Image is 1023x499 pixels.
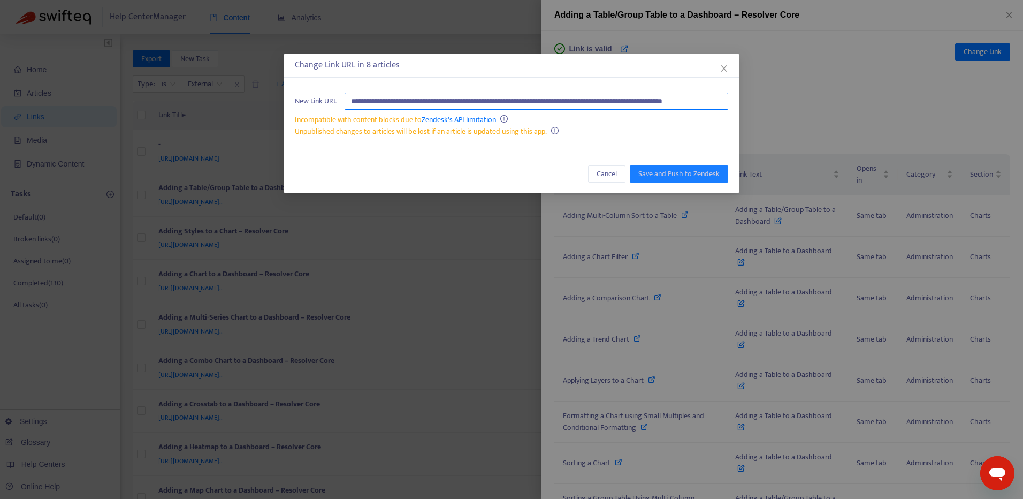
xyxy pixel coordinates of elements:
[720,64,728,73] span: close
[295,125,547,138] span: Unpublished changes to articles will be lost if an article is updated using this app.
[630,165,728,183] button: Save and Push to Zendesk
[295,59,728,72] div: Change Link URL in 8 articles
[551,127,559,134] span: info-circle
[295,95,337,107] span: New Link URL
[588,165,625,183] button: Cancel
[597,168,617,180] span: Cancel
[980,456,1014,490] iframe: Button to launch messaging window
[500,115,508,123] span: info-circle
[422,114,496,126] a: Zendesk's API limitation
[718,63,730,74] button: Close
[295,114,496,126] span: Incompatible with content blocks due to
